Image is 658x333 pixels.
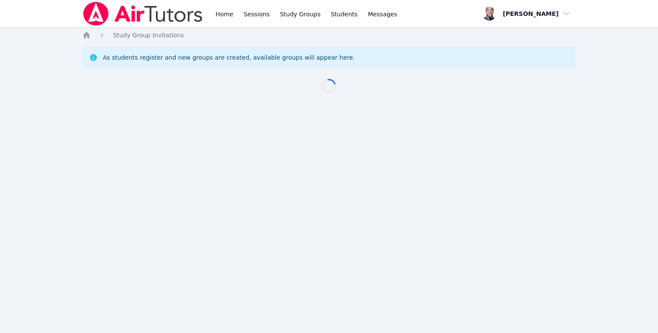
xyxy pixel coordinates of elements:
span: Messages [368,10,398,18]
a: Study Group Invitations [113,31,184,39]
div: As students register and new groups are created, available groups will appear here. [103,53,355,62]
nav: Breadcrumb [82,31,576,39]
img: Air Tutors [82,2,203,26]
span: Study Group Invitations [113,32,184,39]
